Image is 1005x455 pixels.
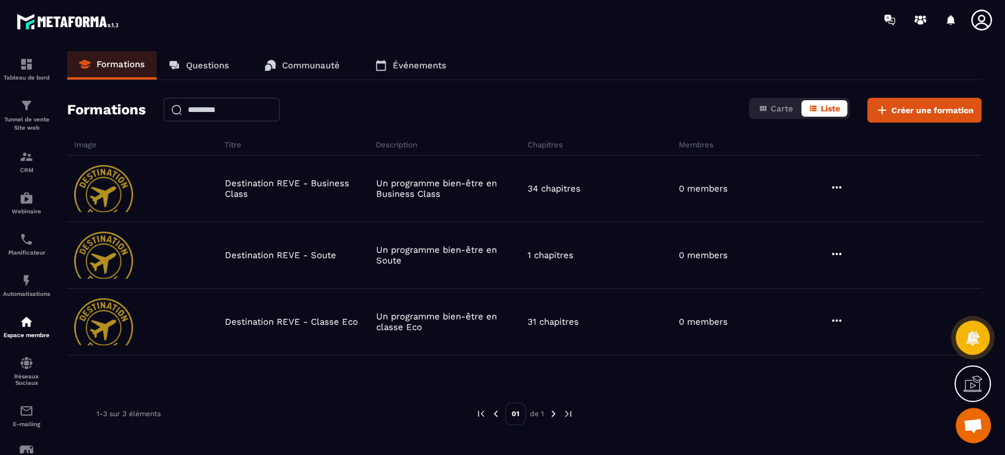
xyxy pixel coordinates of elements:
[891,104,974,116] span: Créer une formation
[528,183,581,194] p: 34 chapitres
[956,408,991,443] div: Ouvrir le chat
[97,59,145,70] p: Formations
[225,250,336,261] p: Destination REVE - Soute
[476,408,486,419] img: prev
[19,232,34,246] img: scheduler
[393,60,446,71] p: Événements
[3,265,50,306] a: automationsautomationsAutomatisations
[363,51,458,80] a: Événements
[3,208,50,215] p: Webinaire
[3,223,50,265] a: schedulerschedulerPlanificateur
[3,141,50,182] a: formationformationCRM
[186,60,229,71] p: Questions
[3,395,50,436] a: emailemailE-mailing
[3,373,50,386] p: Réseaux Sociaux
[224,140,373,149] h6: Titre
[19,57,34,71] img: formation
[3,182,50,223] a: automationsautomationsWebinaire
[376,140,524,149] h6: Description
[528,140,676,149] h6: Chapitres
[3,90,50,141] a: formationformationTunnel de vente Site web
[376,178,522,199] p: Un programme bien-être en Business Class
[282,60,340,71] p: Communauté
[3,291,50,297] p: Automatisations
[3,249,50,256] p: Planificateur
[19,150,34,164] img: formation
[376,311,522,332] p: Un programme bien-être en classe Eco
[678,183,727,194] p: 0 members
[505,403,526,425] p: 01
[19,404,34,418] img: email
[67,98,146,123] h2: Formations
[528,250,573,261] p: 1 chapitres
[751,100,800,117] button: Carte
[19,356,34,370] img: social-network
[548,408,559,419] img: next
[3,167,50,173] p: CRM
[74,165,133,212] img: formation-background
[16,11,122,32] img: logo
[74,140,221,149] h6: Image
[225,316,358,327] p: Destination REVE - Classe Eco
[3,48,50,90] a: formationformationTableau de bord
[97,410,161,418] p: 1-3 sur 3 éléments
[157,51,241,80] a: Questions
[67,51,157,80] a: Formations
[19,191,34,205] img: automations
[3,116,50,132] p: Tunnel de vente Site web
[19,315,34,329] img: automations
[821,104,840,113] span: Liste
[528,316,579,327] p: 31 chapitres
[3,332,50,338] p: Espace membre
[490,408,501,419] img: prev
[74,232,133,279] img: formation-background
[74,298,133,345] img: formation-background
[225,178,370,199] p: Destination REVE - Business Class
[19,98,34,113] img: formation
[678,250,727,261] p: 0 members
[867,98,981,123] button: Créer une formation
[3,421,50,427] p: E-mailing
[253,51,351,80] a: Communauté
[678,316,727,327] p: 0 members
[3,306,50,347] a: automationsautomationsEspace membre
[771,104,793,113] span: Carte
[19,273,34,288] img: automations
[376,245,522,266] p: Un programme bien-être en Soute
[3,74,50,81] p: Tableau de bord
[801,100,847,117] button: Liste
[530,409,544,418] p: de 1
[3,347,50,395] a: social-networksocial-networkRéseaux Sociaux
[563,408,573,419] img: next
[679,140,827,149] h6: Membres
